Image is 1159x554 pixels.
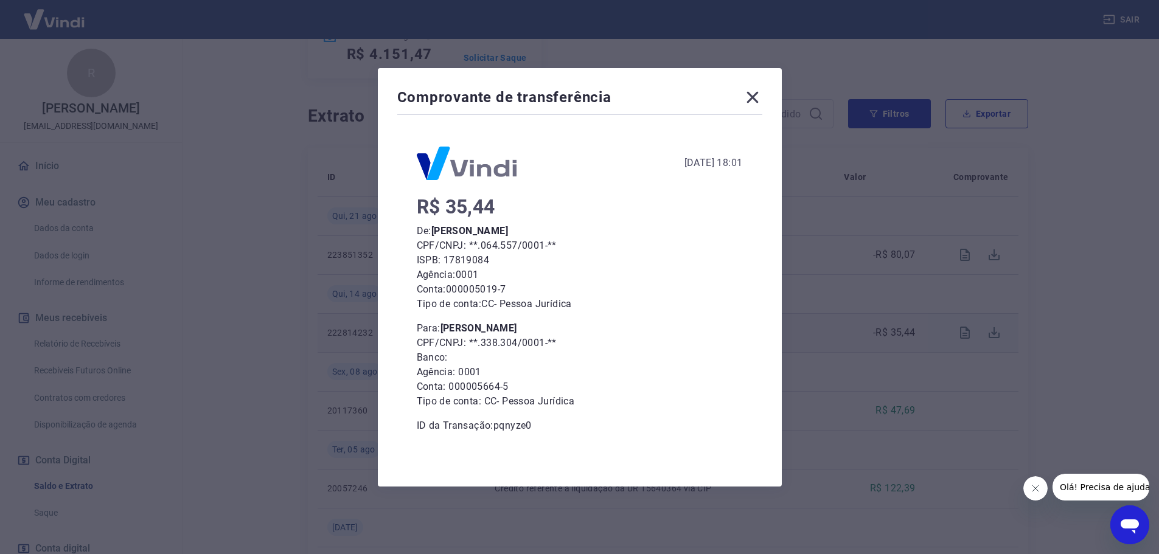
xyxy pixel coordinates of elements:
[1110,505,1149,544] iframe: Botão para abrir a janela de mensagens
[440,322,517,334] b: [PERSON_NAME]
[1023,476,1048,500] iframe: Fechar mensagem
[417,321,743,336] p: Para:
[1053,474,1149,500] iframe: Mensagem da empresa
[417,365,743,379] p: Agência: 0001
[417,195,495,218] span: R$ 35,44
[417,238,743,253] p: CPF/CNPJ: **.064.557/0001-**
[7,9,102,18] span: Olá! Precisa de ajuda?
[417,282,743,297] p: Conta: 000005019-7
[431,225,508,237] b: [PERSON_NAME]
[417,147,517,180] img: Logo
[417,224,743,238] p: De:
[417,394,743,409] p: Tipo de conta: CC - Pessoa Jurídica
[417,418,743,433] p: ID da Transação: pqnyze0
[417,268,743,282] p: Agência: 0001
[417,350,743,365] p: Banco:
[397,88,762,112] div: Comprovante de transferência
[417,253,743,268] p: ISPB: 17819084
[417,379,743,394] p: Conta: 000005664-5
[417,297,743,311] p: Tipo de conta: CC - Pessoa Jurídica
[417,336,743,350] p: CPF/CNPJ: **.338.304/0001-**
[684,156,743,170] div: [DATE] 18:01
